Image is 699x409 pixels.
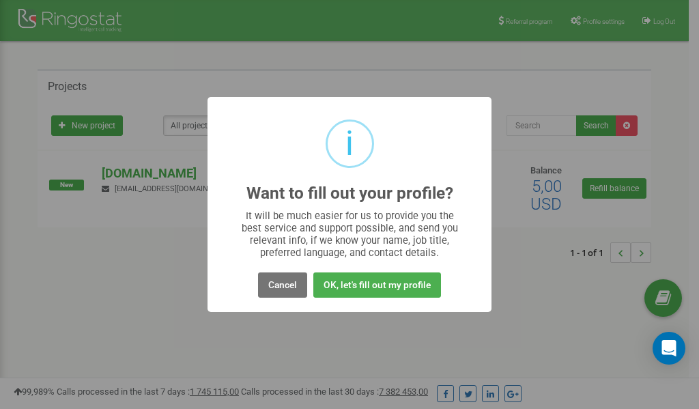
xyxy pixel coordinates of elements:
[653,332,685,365] div: Open Intercom Messenger
[246,184,453,203] h2: Want to fill out your profile?
[313,272,441,298] button: OK, let's fill out my profile
[258,272,307,298] button: Cancel
[345,122,354,166] div: i
[235,210,465,259] div: It will be much easier for us to provide you the best service and support possible, and send you ...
